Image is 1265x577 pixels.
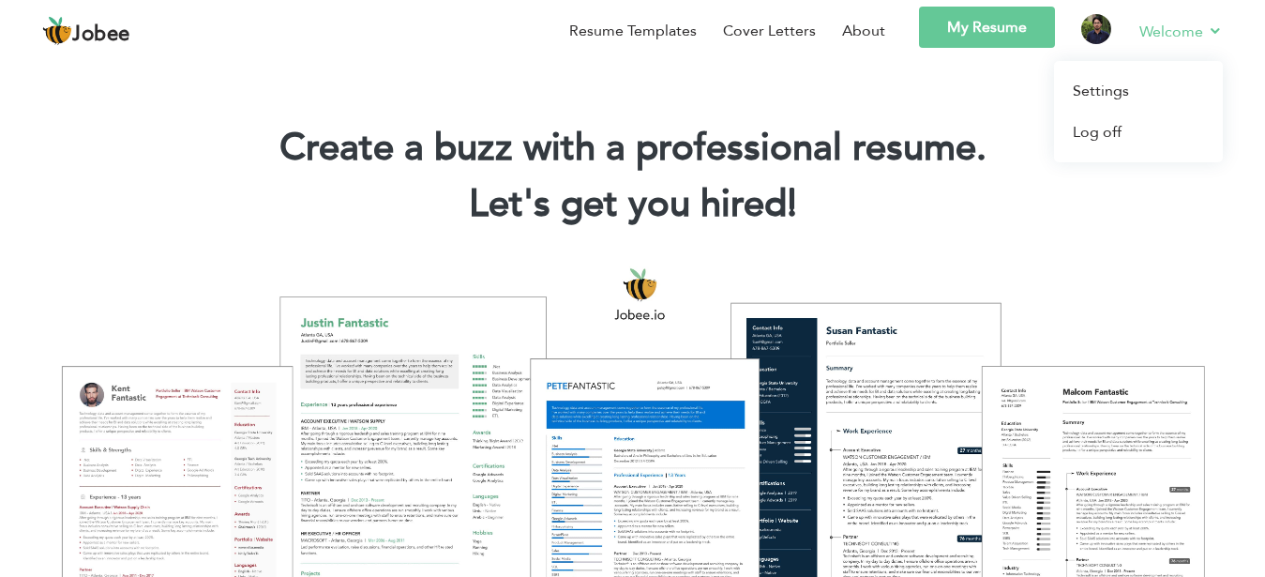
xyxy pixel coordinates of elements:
span: | [788,178,796,230]
a: Cover Letters [723,20,816,42]
h2: Let's [28,180,1237,229]
a: My Resume [919,7,1055,48]
img: Profile Img [1081,14,1111,44]
a: Settings [1054,70,1223,112]
a: Jobee [42,16,130,46]
a: Welcome [1139,20,1223,43]
span: get you hired! [561,178,797,230]
a: Resume Templates [569,20,697,42]
span: Jobee [72,24,130,45]
h1: Create a buzz with a professional resume. [28,124,1237,173]
a: About [842,20,885,42]
a: Log off [1054,112,1223,153]
img: jobee.io [42,16,72,46]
